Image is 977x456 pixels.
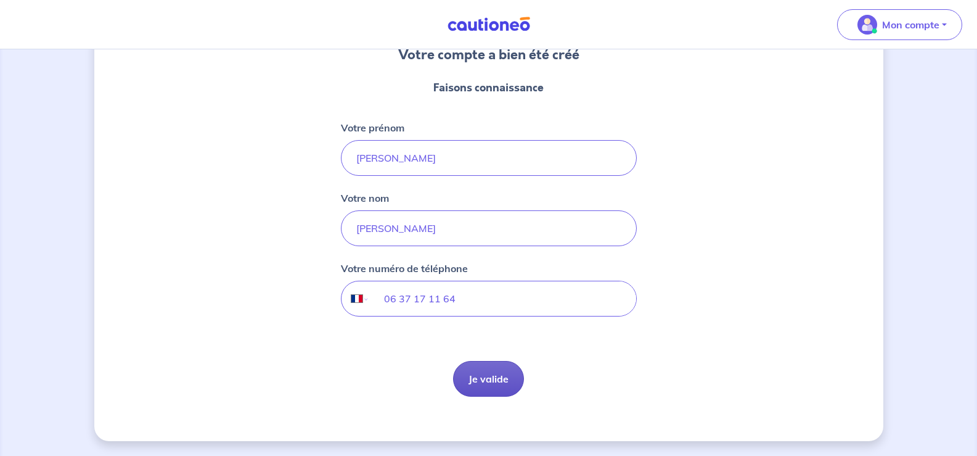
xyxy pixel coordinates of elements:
[857,15,877,35] img: illu_account_valid_menu.svg
[443,17,535,32] img: Cautioneo
[453,361,524,397] button: Je valide
[341,261,468,276] p: Votre numéro de téléphone
[433,80,544,96] p: Faisons connaissance
[341,120,404,135] p: Votre prénom
[341,140,637,176] input: John
[882,17,939,32] p: Mon compte
[398,45,579,65] h3: Votre compte a bien été créé
[369,281,636,316] input: 06 34 34 34 34
[341,210,637,246] input: Doe
[837,9,962,40] button: illu_account_valid_menu.svgMon compte
[341,191,389,205] p: Votre nom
